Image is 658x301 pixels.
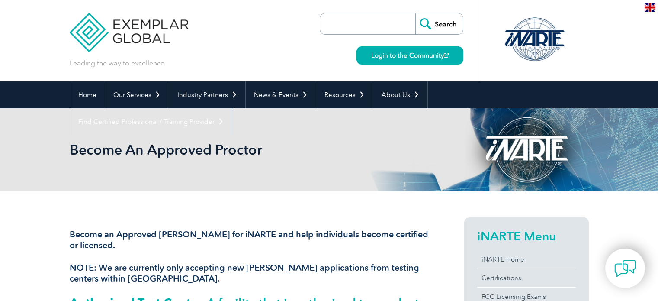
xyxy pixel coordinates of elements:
img: contact-chat.png [614,258,636,279]
img: open_square.png [444,53,449,58]
h2: Become An Approved Proctor [70,143,433,157]
a: Our Services [105,81,169,108]
h3: NOTE: We are currently only accepting new [PERSON_NAME] applications from testing centers within ... [70,262,433,284]
a: Find Certified Professional / Training Provider [70,108,232,135]
a: Login to the Community [356,46,463,65]
h2: iNARTE Menu [477,229,576,243]
input: Search [415,13,463,34]
a: News & Events [246,81,316,108]
a: Resources [316,81,373,108]
a: Industry Partners [169,81,245,108]
a: Home [70,81,105,108]
h3: Become an Approved [PERSON_NAME] for iNARTE and help individuals become certified or licensed. [70,229,433,251]
a: About Us [373,81,427,108]
a: Certifications [477,269,576,287]
img: en [645,3,655,12]
p: Leading the way to excellence [70,58,164,68]
a: iNARTE Home [477,250,576,269]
